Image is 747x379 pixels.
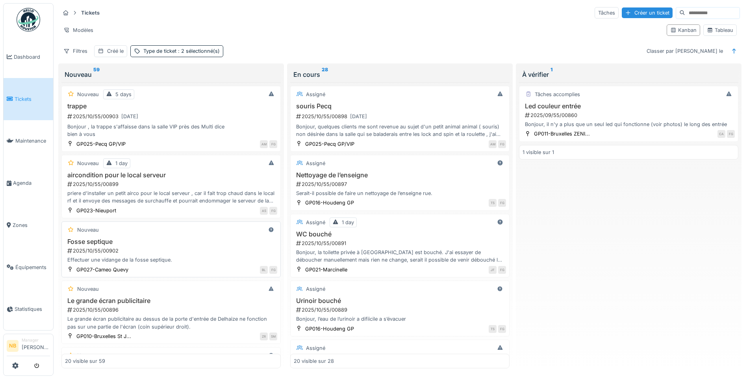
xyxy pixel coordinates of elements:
[77,91,99,98] div: Nouveau
[595,7,619,19] div: Tâches
[269,266,277,274] div: FG
[76,140,126,148] div: GP025-Pecq GP/VIP
[77,160,99,167] div: Nouveau
[707,26,733,34] div: Tableau
[524,111,735,119] div: 2025/09/55/00860
[260,207,268,215] div: AS
[65,256,277,264] div: Effectuer une vidange de la fosse septique.
[294,249,506,264] div: Bonjour, la toilette privée à [GEOGRAPHIC_DATA] est bouché. J'ai essayer de déboucher manuellemen...
[15,305,50,313] span: Statistiques
[622,7,673,18] div: Créer un ticket
[77,226,99,234] div: Nouveau
[65,123,277,138] div: Bonjour , la trappe s'affaisse dans la salle VIP près des Multi dice bien à vous
[4,120,53,162] a: Maintenance
[15,264,50,271] span: Équipements
[7,340,19,352] li: NB
[294,315,506,323] div: Bonjour, l’eau de l’urinoir a difiicile a s’évacuer
[77,285,99,293] div: Nouveau
[306,219,325,226] div: Assigné
[523,149,554,156] div: 1 visible sur 1
[269,140,277,148] div: FG
[294,230,506,238] h3: WC bouché
[4,246,53,288] a: Équipements
[121,113,138,120] div: [DATE]
[93,70,100,79] sup: 59
[115,91,132,98] div: 5 days
[260,140,268,148] div: AM
[717,130,725,138] div: CA
[295,180,506,188] div: 2025/10/55/00897
[65,70,278,79] div: Nouveau
[295,111,506,121] div: 2025/10/55/00898
[305,325,354,333] div: GP016-Houdeng GP
[14,53,50,61] span: Dashboard
[306,160,325,167] div: Assigné
[489,266,497,274] div: JF
[67,180,277,188] div: 2025/10/55/00899
[489,199,497,207] div: TS
[4,162,53,204] a: Agenda
[65,189,277,204] div: priere d'installer un petit airco pour le local serveur , car il fait trop chaud dans le local rf...
[65,238,277,245] h3: Fosse septique
[77,352,99,359] div: Nouveau
[498,325,506,333] div: FG
[498,266,506,274] div: FG
[4,288,53,331] a: Statistiques
[535,91,580,98] div: Tâches accomplies
[294,171,506,179] h3: Nettoyage de l’enseigne
[260,333,268,340] div: ZR
[65,297,277,305] h3: Le grande écran publicitaire
[60,45,91,57] div: Filtres
[534,130,590,137] div: GP011-Bruxelles ZENI...
[295,306,506,314] div: 2025/10/55/00889
[522,70,735,79] div: À vérifier
[65,171,277,179] h3: aircondition pour le local serveur
[115,160,128,167] div: 1 day
[4,78,53,120] a: Tickets
[65,102,277,110] h3: trappe
[67,111,277,121] div: 2025/10/55/00903
[489,140,497,148] div: AM
[293,70,506,79] div: En cours
[498,140,506,148] div: FG
[67,247,277,255] div: 2025/10/55/00902
[498,199,506,207] div: FG
[295,240,506,247] div: 2025/10/55/00891
[13,221,50,229] span: Zones
[60,24,97,36] div: Modèles
[670,26,697,34] div: Kanban
[294,357,334,365] div: 20 visible sur 28
[294,297,506,305] h3: Urinoir bouché
[269,207,277,215] div: FG
[176,48,220,54] span: : 2 sélectionné(s)
[306,285,325,293] div: Assigné
[107,47,124,55] div: Créé le
[342,219,354,226] div: 1 day
[727,130,735,138] div: FG
[22,337,50,354] li: [PERSON_NAME]
[78,9,103,17] strong: Tickets
[4,36,53,78] a: Dashboard
[306,91,325,98] div: Assigné
[76,207,116,214] div: GP023-Nieuport
[65,357,105,365] div: 20 visible sur 59
[294,189,506,197] div: Serait-il possible de faire un nettoyage de l’enseigne rue.
[13,179,50,187] span: Agenda
[4,204,53,246] a: Zones
[523,102,735,110] h3: Led couleur entrée
[305,199,354,206] div: GP016-Houdeng GP
[294,123,506,138] div: Bonjour, quelques clients me sont revenue au sujet d'un petit animal animal ( souris) non désirée...
[260,266,268,274] div: BL
[523,121,735,128] div: Bonjour, il n'y a plus que un seul led qui fonctionne (voir photos) le long des entrée
[322,70,328,79] sup: 28
[269,333,277,340] div: SM
[67,306,277,314] div: 2025/10/55/00896
[143,47,220,55] div: Type de ticket
[551,70,552,79] sup: 1
[15,137,50,145] span: Maintenance
[22,337,50,343] div: Manager
[17,8,40,32] img: Badge_color-CXgf-gQk.svg
[643,45,727,57] div: Classer par [PERSON_NAME] le
[306,344,325,352] div: Assigné
[305,140,354,148] div: GP025-Pecq GP/VIP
